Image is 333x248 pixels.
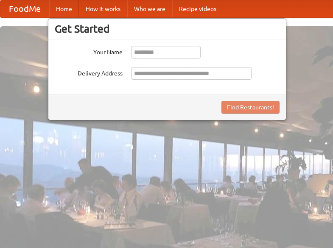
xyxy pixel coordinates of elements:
[221,101,280,114] button: Find Restaurants!
[55,46,123,56] label: Your Name
[79,0,127,17] a: How it works
[55,67,123,78] label: Delivery Address
[55,22,280,35] h3: Get Started
[0,0,49,17] a: FoodMe
[49,0,79,17] a: Home
[172,0,223,17] a: Recipe videos
[127,0,172,17] a: Who we are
